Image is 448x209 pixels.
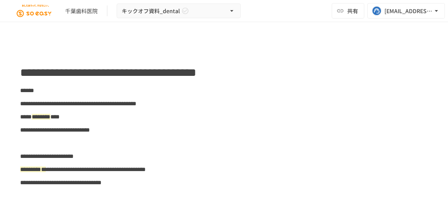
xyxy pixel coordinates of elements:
[117,3,241,19] button: キックオフ資料_dental
[65,7,98,15] div: 千葉歯科医院
[347,7,358,15] span: 共有
[9,5,59,17] img: JEGjsIKIkXC9kHzRN7titGGb0UF19Vi83cQ0mCQ5DuX
[122,6,180,16] span: キックオフ資料_dental
[367,3,445,19] button: [EMAIL_ADDRESS][DOMAIN_NAME]
[384,6,432,16] div: [EMAIL_ADDRESS][DOMAIN_NAME]
[332,3,364,19] button: 共有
